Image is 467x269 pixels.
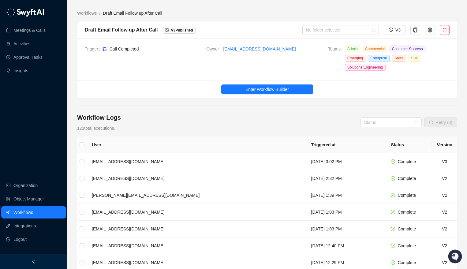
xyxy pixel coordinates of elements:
a: Powered byPylon [43,100,74,105]
span: Call Completed [110,47,139,51]
span: left [32,260,36,264]
span: Trigger [85,46,103,52]
td: [DATE] 1:03 PM [306,204,386,221]
span: copy [413,28,418,32]
a: Workflows [76,10,98,17]
span: Teams [328,46,345,73]
span: delete [442,28,447,32]
span: Complete [398,176,416,181]
a: Object Manager [13,193,44,205]
li: / [99,10,100,17]
span: Docs [12,86,23,92]
img: Swyft AI [6,6,18,18]
a: Meetings & Calls [13,24,46,36]
td: [PERSON_NAME][EMAIL_ADDRESS][DOMAIN_NAME] [87,187,306,204]
td: [DATE] 3:02 PM [306,153,386,170]
div: We're offline, we'll be back soon [21,62,80,66]
img: logo-05li4sbe.png [6,8,44,17]
span: file-done [165,28,169,32]
span: Pylon [61,101,74,105]
span: check-circle [391,244,395,248]
td: [DATE] 1:03 PM [306,221,386,237]
button: Retry (0) [424,118,457,127]
button: Start new chat [104,57,111,65]
span: V3 [395,27,401,33]
th: User [87,136,306,153]
img: 5124521997842_fc6d7dfcefe973c2e489_88.png [6,55,17,66]
span: check-circle [391,260,395,265]
a: Organization [13,179,38,192]
h4: Workflow Logs [77,113,121,122]
p: Welcome 👋 [6,24,111,34]
span: check-circle [391,159,395,164]
h2: How can we help? [6,34,111,44]
div: Draft Email Follow up After Call [85,26,158,34]
span: Admin [345,46,360,52]
td: V2 [432,204,457,221]
td: [EMAIL_ADDRESS][DOMAIN_NAME] [87,204,306,221]
button: V3 [384,25,405,35]
span: folder [372,28,375,32]
button: Enter Workflow Builder [221,84,313,94]
td: [EMAIL_ADDRESS][DOMAIN_NAME] [87,221,306,237]
td: [EMAIL_ADDRESS][DOMAIN_NAME] [87,170,306,187]
span: history [389,28,393,32]
th: Status [386,136,432,153]
td: [EMAIL_ADDRESS][DOMAIN_NAME] [87,153,306,170]
span: Emerging [345,55,365,62]
a: Insights [13,65,28,77]
td: [EMAIL_ADDRESS][DOMAIN_NAME] [87,237,306,254]
a: Enter Workflow Builder [77,84,457,94]
a: 📚Docs [4,83,25,94]
span: V 3 Published [171,28,193,32]
span: SDR [409,55,421,62]
a: Workflows [13,206,33,219]
span: Complete [398,193,416,198]
a: Approval Tasks [13,51,43,63]
span: Owner [206,46,223,52]
span: Solutions Engineering [345,64,386,71]
span: Logout [13,233,27,245]
td: V2 [432,221,457,237]
a: [EMAIL_ADDRESS][DOMAIN_NAME] [223,46,296,52]
span: Enter Workflow Builder [245,86,289,93]
span: check-circle [391,176,395,181]
td: [DATE] 12:40 PM [306,237,386,254]
a: Integrations [13,220,36,232]
td: [DATE] 2:32 PM [306,170,386,187]
span: Draft Email Follow up After Call [103,11,162,16]
td: V2 [432,170,457,187]
span: check-circle [391,227,395,231]
span: setting [428,28,432,32]
th: Version [432,136,457,153]
iframe: Open customer support [447,249,464,265]
div: 📶 [28,86,32,91]
td: V2 [432,187,457,204]
span: Complete [398,159,416,164]
span: check-circle [391,193,395,197]
td: V3 [432,153,457,170]
span: Commercial [363,46,387,52]
div: Start new chat [21,55,100,62]
span: Complete [398,226,416,231]
span: check-circle [391,210,395,214]
span: logout [6,237,10,241]
td: [DATE] 1:39 PM [306,187,386,204]
div: 📚 [6,86,11,91]
span: 123 total executions. [77,126,115,131]
span: Complete [398,210,416,215]
span: Enterprise [368,55,390,62]
th: Triggered at [306,136,386,153]
span: Customer Success [390,46,425,52]
a: Activities [13,38,30,50]
span: Sales [392,55,406,62]
td: V2 [432,237,457,254]
img: gong-Dwh8HbPa.png [103,47,107,51]
span: Complete [398,260,416,265]
span: Status [34,86,47,92]
span: Complete [398,243,416,248]
a: 📶Status [25,83,50,94]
